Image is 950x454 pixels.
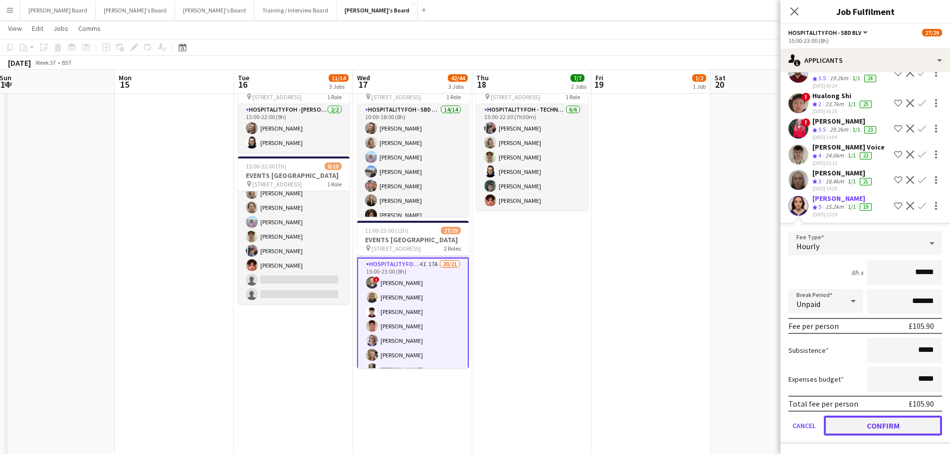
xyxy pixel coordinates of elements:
div: £105.90 [909,321,934,331]
span: Edit [32,24,43,33]
app-job-card: 15:00-22:00 (7h)8/10EVENTS [GEOGRAPHIC_DATA] [STREET_ADDRESS]1 Role[PERSON_NAME][PERSON_NAME] Hab... [238,156,350,304]
span: 1 Role [446,93,461,101]
button: Confirm [824,416,942,436]
span: 3.5 [818,74,826,82]
label: Subsistence [788,346,829,355]
span: Week 37 [33,59,58,66]
div: 3 Jobs [329,83,348,90]
app-skills-label: 1/1 [848,177,856,185]
span: 11:00-23:00 (12h) [365,227,408,234]
span: Sat [715,73,726,82]
span: 1 Role [566,93,580,101]
span: ! [374,277,380,283]
div: 24.6km [823,151,846,160]
span: Fri [595,73,603,82]
div: 23 [864,126,876,134]
a: Jobs [49,22,72,35]
h3: EVENTS [GEOGRAPHIC_DATA] [357,235,469,244]
div: 19.2km [828,74,850,83]
div: [DATE] 14:29 [812,185,874,192]
span: 11/14 [329,74,349,82]
span: 15:00-22:00 (7h) [246,162,286,170]
span: [STREET_ADDRESS] [491,93,540,101]
div: Applicants [780,48,950,72]
app-skills-label: 1/1 [848,151,856,159]
app-skills-label: 1/1 [852,126,860,133]
span: 3.5 [818,126,826,133]
span: View [8,24,22,33]
span: [STREET_ADDRESS] [372,93,421,101]
span: 3 [818,177,821,185]
div: 24 [864,75,876,82]
div: [PERSON_NAME] [812,194,874,203]
span: Jobs [53,24,68,33]
div: 8h x [851,268,863,277]
h3: EVENTS [GEOGRAPHIC_DATA] [238,171,350,180]
div: 19 [860,203,872,211]
app-card-role: Hospitality FOH - Technogym BLV6/615:00-22:30 (7h30m)[PERSON_NAME][PERSON_NAME][PERSON_NAME][PERS... [476,104,588,210]
span: ! [801,118,810,127]
app-skills-label: 1/1 [848,100,856,108]
div: 1 Job [693,83,706,90]
app-card-role: Hospitality FOH - SBD TLC14/1410:00-18:00 (8h)[PERSON_NAME][PERSON_NAME][PERSON_NAME][PERSON_NAME... [357,104,469,326]
app-job-card: 13:00-22:00 (9h)2/2EVENTS [GEOGRAPHIC_DATA] [STREET_ADDRESS]1 RoleHospitality FOH - [PERSON_NAME]... [238,69,350,152]
span: [STREET_ADDRESS] [252,180,302,188]
app-job-card: 11:00-23:00 (12h)27/29EVENTS [GEOGRAPHIC_DATA] [STREET_ADDRESS]2 Roles[PERSON_NAME][PERSON_NAME] ... [357,221,469,368]
div: [PERSON_NAME] [812,168,874,177]
button: [PERSON_NAME]'s Board [96,0,175,20]
span: 8/10 [325,162,342,170]
span: 4 [818,151,821,159]
a: Comms [74,22,105,35]
span: Unpaid [796,299,820,309]
div: 18.4km [823,177,846,186]
div: 22 [860,152,872,159]
h3: Job Fulfilment [780,5,950,18]
div: [DATE] 14:04 [812,134,878,141]
span: [STREET_ADDRESS] [252,93,302,101]
button: [PERSON_NAME]'s Board [337,0,418,20]
div: 21 [860,178,872,185]
div: Fee per person [788,321,839,331]
div: 23.7km [823,100,846,109]
div: 2 Jobs [571,83,586,90]
div: 25 [860,101,872,108]
span: 19 [594,79,603,90]
label: Expenses budget [788,375,844,384]
span: 20 [713,79,726,90]
a: View [4,22,26,35]
a: Edit [28,22,47,35]
button: [PERSON_NAME] Board [20,0,96,20]
span: 2 [818,100,821,108]
app-skills-label: 1/1 [852,74,860,82]
div: [DATE] 03:13 [812,160,885,166]
app-job-card: 10:00-18:00 (8h)14/14EVENTS [GEOGRAPHIC_DATA] [STREET_ADDRESS]1 RoleHospitality FOH - SBD TLC14/1... [357,69,469,217]
app-card-role: [PERSON_NAME][PERSON_NAME] Hablingne[PERSON_NAME][PERSON_NAME][PERSON_NAME][PERSON_NAME][PERSON_N... [238,140,350,304]
span: ! [801,93,810,102]
span: Hospitality FOH - SBD BLV [788,29,861,36]
button: Training / Interview Board [254,0,337,20]
app-skills-label: 1/1 [848,203,856,210]
span: 5 [818,203,821,210]
span: 15 [117,79,132,90]
div: 3 Jobs [448,83,467,90]
div: 15:00-22:30 (7h30m)6/6EVENTS [GEOGRAPHIC_DATA] [STREET_ADDRESS]1 RoleHospitality FOH - Technogym ... [476,69,588,210]
div: BST [62,59,72,66]
span: Wed [357,73,370,82]
button: Cancel [788,416,820,436]
span: Comms [78,24,101,33]
span: 18 [475,79,489,90]
span: Thu [476,73,489,82]
app-card-role: Hospitality FOH - [PERSON_NAME] [PERSON_NAME]2/213:00-22:00 (9h)[PERSON_NAME][PERSON_NAME] [238,104,350,152]
div: 29.2km [828,126,850,134]
div: [DATE] [8,58,31,68]
div: [DATE] 15:24 [812,211,874,218]
div: Hualong Shi [812,91,874,100]
div: [DATE] 06:25 [812,108,874,115]
span: 42/44 [448,74,468,82]
span: 1 Role [327,180,342,188]
div: 15.2km [823,203,846,211]
div: £105.90 [909,399,934,409]
span: [STREET_ADDRESS] [372,245,421,252]
div: [PERSON_NAME] [812,117,878,126]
